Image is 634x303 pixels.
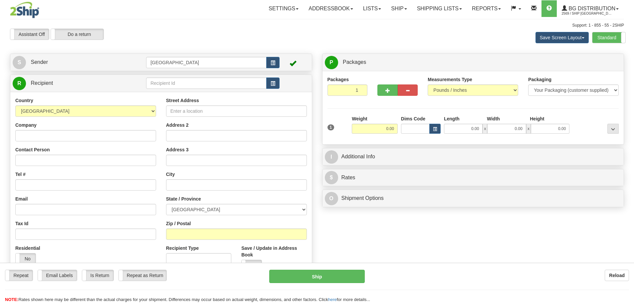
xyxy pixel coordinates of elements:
[119,270,166,281] label: Repeat as Return
[325,171,622,185] a: $Rates
[166,196,201,202] label: State / Province
[325,150,338,164] span: I
[13,56,146,69] a: S Sender
[15,97,33,104] label: Country
[605,270,629,281] button: Reload
[242,260,262,271] label: No
[38,270,77,281] label: Email Labels
[530,115,544,122] label: Height
[10,29,49,40] label: Assistant Off
[557,0,624,17] a: BG Distribution 2569 / Ship [GEOGRAPHIC_DATA]
[592,32,625,43] label: Standard
[567,6,615,11] span: BG Distribution
[31,59,48,65] span: Sender
[146,77,267,89] input: Recipient Id
[269,270,365,283] button: Ship
[51,29,104,40] label: Do a return
[304,0,358,17] a: Addressbook
[13,56,26,69] span: S
[412,0,467,17] a: Shipping lists
[401,115,425,122] label: Dims Code
[166,146,189,153] label: Address 3
[328,297,337,302] a: here
[166,122,189,128] label: Address 2
[358,0,386,17] a: Lists
[325,56,338,69] span: P
[166,105,307,117] input: Enter a location
[15,146,50,153] label: Contact Person
[386,0,412,17] a: Ship
[166,97,199,104] label: Street Address
[82,270,113,281] label: Is Return
[352,115,367,122] label: Weight
[15,196,28,202] label: Email
[5,297,18,302] span: NOTE:
[444,115,460,122] label: Length
[15,245,40,251] label: Residential
[15,122,37,128] label: Company
[428,76,472,83] label: Measurements Type
[619,117,633,185] iframe: chat widget
[325,56,622,69] a: P Packages
[15,171,26,178] label: Tel #
[528,76,551,83] label: Packaging
[327,124,334,130] span: 1
[325,192,338,205] span: O
[483,124,487,134] span: x
[325,171,338,184] span: $
[241,245,307,258] label: Save / Update in Address Book
[264,0,304,17] a: Settings
[13,76,131,90] a: R Recipient
[146,57,267,68] input: Sender Id
[166,171,175,178] label: City
[607,124,619,134] div: ...
[10,2,39,18] img: logo2569.jpg
[325,150,622,164] a: IAdditional Info
[487,115,500,122] label: Width
[16,253,36,264] label: No
[467,0,506,17] a: Reports
[325,192,622,205] a: OShipment Options
[166,220,191,227] label: Zip / Postal
[13,77,26,90] span: R
[5,270,33,281] label: Repeat
[609,273,625,278] b: Reload
[31,80,53,86] span: Recipient
[343,59,366,65] span: Packages
[535,32,589,43] button: Save Screen Layout
[10,23,624,28] div: Support: 1 - 855 - 55 - 2SHIP
[15,220,28,227] label: Tax Id
[526,124,531,134] span: x
[166,245,199,251] label: Recipient Type
[327,76,349,83] label: Packages
[562,10,612,17] span: 2569 / Ship [GEOGRAPHIC_DATA]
